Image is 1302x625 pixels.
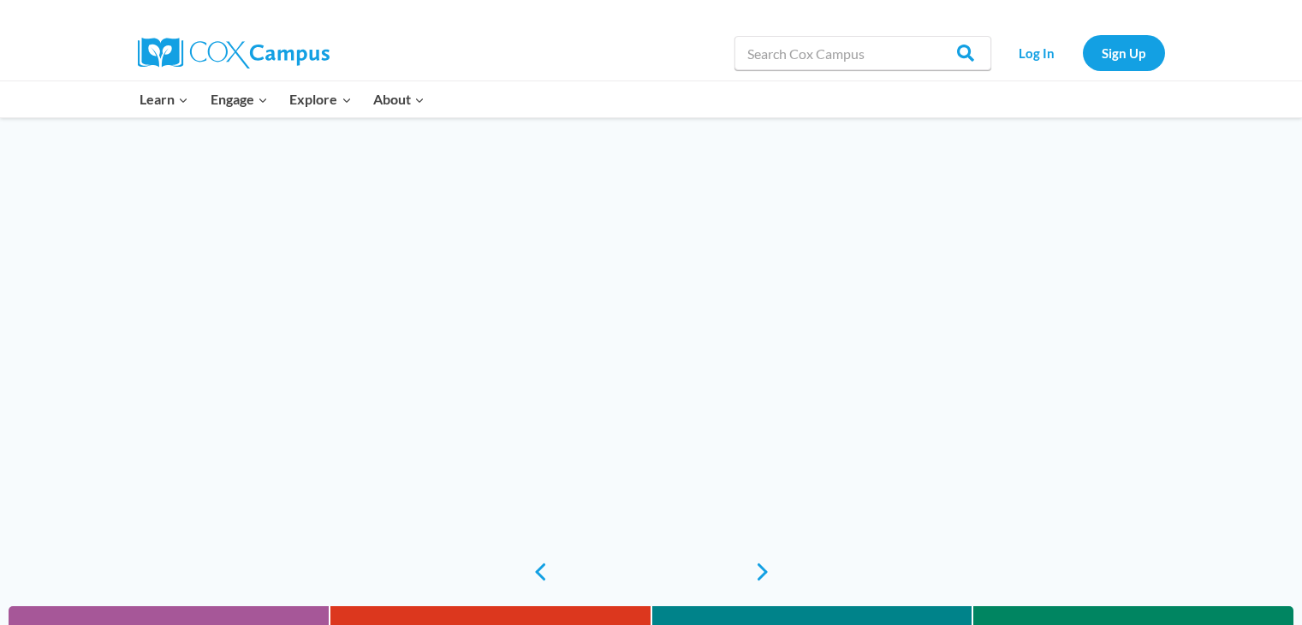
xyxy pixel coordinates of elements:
[289,88,351,110] span: Explore
[1083,35,1165,70] a: Sign Up
[1000,35,1074,70] a: Log In
[129,81,436,117] nav: Primary Navigation
[211,88,268,110] span: Engage
[754,562,780,582] a: next
[523,562,549,582] a: previous
[373,88,425,110] span: About
[140,88,188,110] span: Learn
[523,555,780,589] div: content slider buttons
[138,38,330,68] img: Cox Campus
[734,36,991,70] input: Search Cox Campus
[1000,35,1165,70] nav: Secondary Navigation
